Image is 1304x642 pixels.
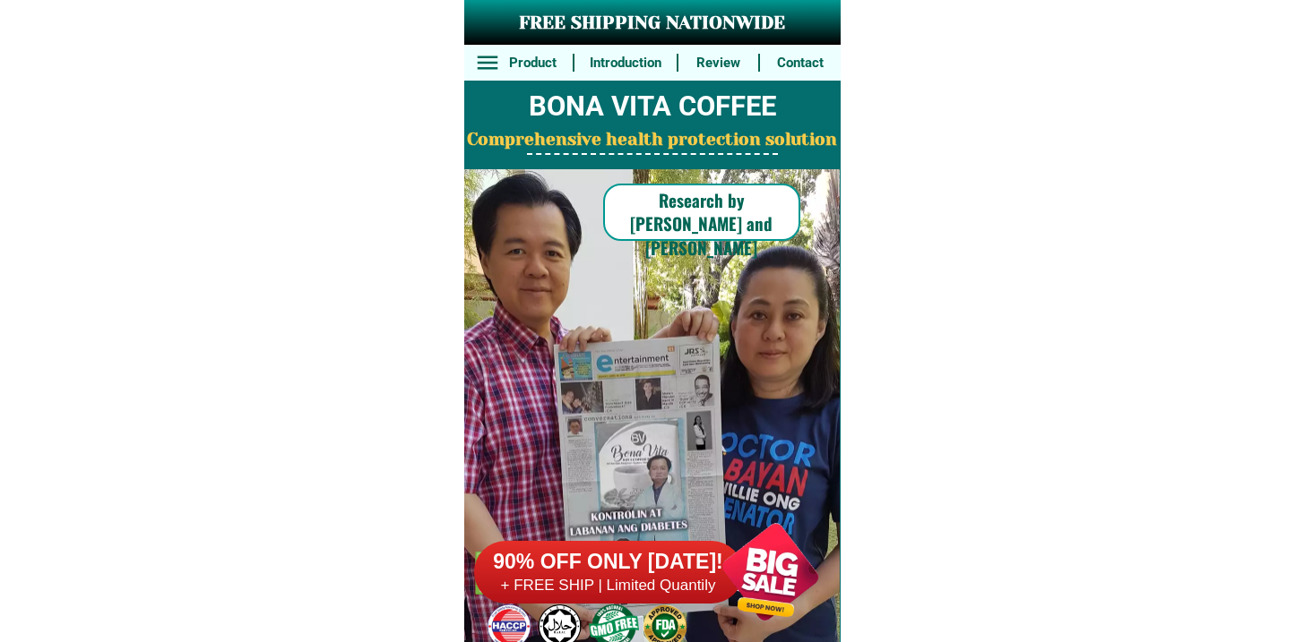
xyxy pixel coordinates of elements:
h3: FREE SHIPPING NATIONWIDE [464,10,841,37]
h6: 90% OFF ONLY [DATE]! [474,549,743,576]
h6: Research by [PERSON_NAME] and [PERSON_NAME] [603,188,800,260]
h6: Introduction [583,53,667,73]
h2: Comprehensive health protection solution [464,127,841,153]
h6: + FREE SHIP | Limited Quantily [474,576,743,595]
h6: Review [688,53,749,73]
h2: BONA VITA COFFEE [464,86,841,128]
h6: Product [502,53,563,73]
h6: Contact [770,53,831,73]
